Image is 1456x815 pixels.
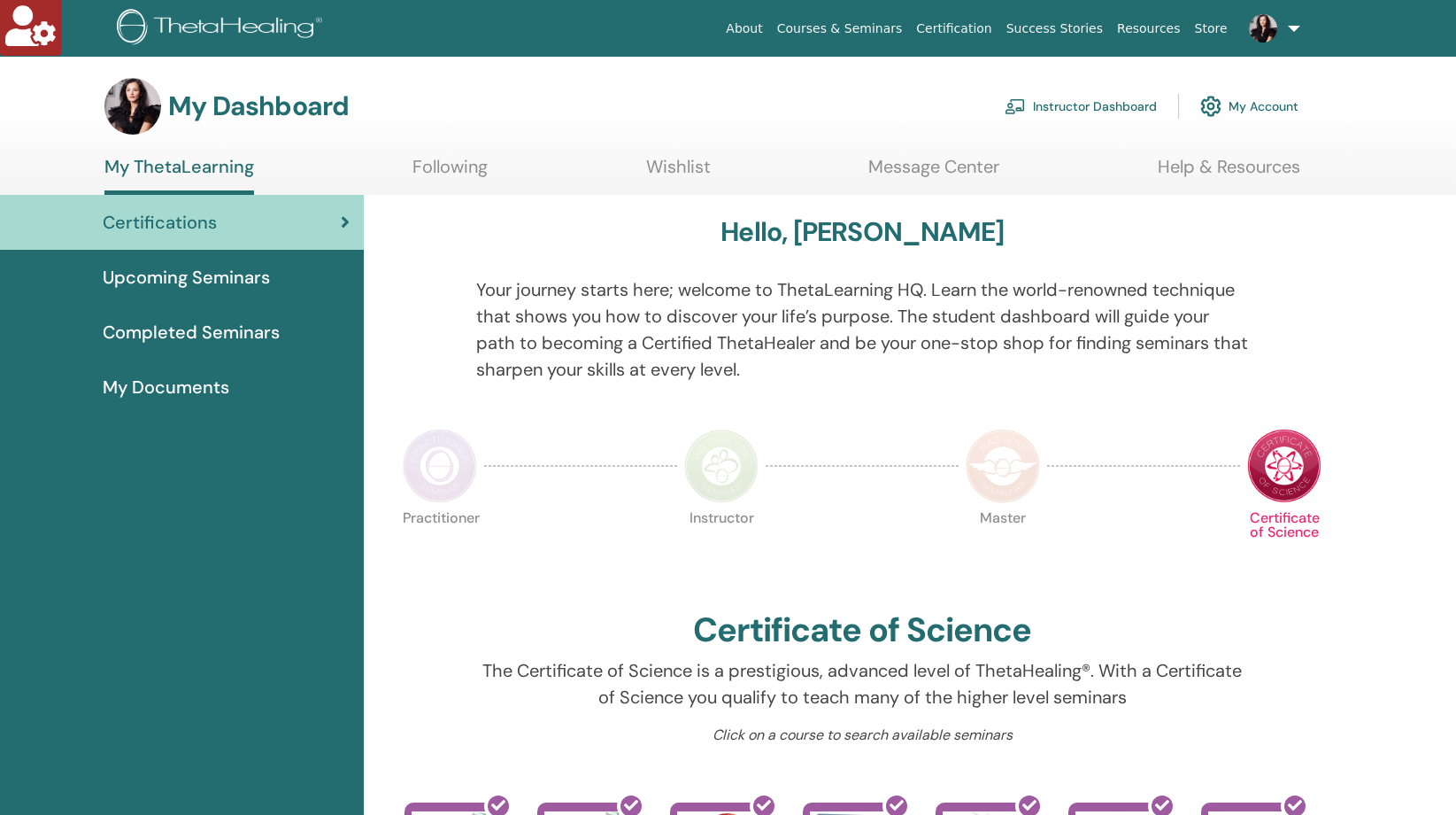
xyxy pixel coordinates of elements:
[117,9,328,49] img: logo.png
[1188,12,1235,45] a: Store
[646,156,711,190] a: Wishlist
[103,209,217,236] span: Certifications
[476,276,1249,383] p: Your journey starts here; welcome to ThetaLearning HQ. Learn the world-renowned technique that sh...
[1158,156,1300,190] a: Help & Resources
[1200,87,1298,126] a: My Account
[412,156,488,190] a: Following
[966,429,1040,503] img: Master
[104,78,161,135] img: default.jpg
[966,511,1040,586] p: Master
[1247,429,1321,503] img: Certificate of Science
[103,319,280,345] span: Completed Seminars
[103,374,229,400] span: My Documents
[476,725,1249,746] p: Click on a course to search available seminars
[1005,87,1157,126] a: Instructor Dashboard
[1249,14,1277,43] img: default.jpg
[403,511,477,586] p: Practitioner
[719,12,769,45] a: About
[103,264,270,291] span: Upcoming Seminars
[1200,91,1221,121] img: cog.svg
[168,90,349,122] h3: My Dashboard
[770,12,910,45] a: Courses & Seminars
[684,429,759,503] img: Instructor
[104,156,254,195] a: My ThetaLearning
[1247,511,1321,586] p: Certificate of Science
[909,12,998,45] a: Certification
[693,610,1031,651] h2: Certificate of Science
[999,12,1110,45] a: Success Stories
[720,216,1004,248] h3: Hello, [PERSON_NAME]
[684,511,759,586] p: Instructor
[403,429,477,503] img: Practitioner
[868,156,999,190] a: Message Center
[1110,12,1188,45] a: Resources
[476,657,1249,710] p: The Certificate of Science is a prestigious, advanced level of ThetaHealing®. With a Certificate ...
[1005,98,1026,114] img: chalkboard-teacher.svg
